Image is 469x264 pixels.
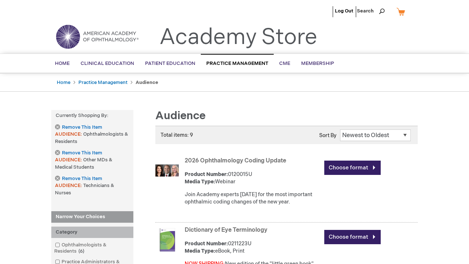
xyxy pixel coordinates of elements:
a: Ophthalmologists & Residents6 [53,242,132,255]
span: Technicians & Nurses [55,183,114,196]
strong: Narrow Your Choices [51,211,133,223]
a: Patient Education [140,55,201,73]
a: Choose format [324,230,381,244]
span: Remove This Item [62,175,102,182]
div: 0120015U Webinar [185,171,321,186]
strong: Media Type: [185,248,215,254]
a: Home [57,80,70,85]
div: Join Academy experts [DATE] for the most important ophthalmic coding changes of the new year. [185,191,321,206]
img: Dictionary of Eye Terminology [155,228,179,252]
span: Search [357,4,385,18]
span: Practice Management [206,60,268,66]
label: Sort By [319,132,336,139]
strong: Media Type: [185,179,215,185]
span: Remove This Item [62,150,102,157]
span: CME [279,60,290,66]
strong: Product Number: [185,241,228,247]
div: 0211223U eBook, Print [185,240,321,255]
a: Practice Management [78,80,128,85]
strong: Currently Shopping by: [51,110,133,121]
a: Academy Store [159,24,317,51]
div: Category [51,227,133,238]
span: Ophthalmologists & Residents [55,131,128,144]
span: Remove This Item [62,124,102,131]
a: Dictionary of Eye Terminology [185,227,267,234]
span: Other MDs & Medical Students [55,157,112,170]
span: Patient Education [145,60,195,66]
a: Practice Management [201,54,274,73]
strong: Product Number: [185,171,228,177]
a: Log Out [335,8,353,14]
strong: Audience [136,80,158,85]
span: 6 [77,248,86,254]
span: Total items: 9 [160,132,193,138]
span: Audience [155,109,206,122]
a: Membership [296,55,340,73]
span: AUDIENCE [55,131,83,137]
a: Choose format [324,161,381,175]
a: Remove This Item [55,150,102,156]
span: AUDIENCE [55,183,83,188]
img: 2026 Ophthalmology Coding Update [155,159,179,182]
span: Clinical Education [81,60,134,66]
span: Membership [301,60,334,66]
a: Remove This Item [55,176,102,182]
a: CME [274,55,296,73]
a: Clinical Education [75,55,140,73]
span: AUDIENCE [55,157,83,163]
a: 2026 Ophthalmology Coding Update [185,157,286,164]
span: Home [55,60,70,66]
a: Remove This Item [55,124,102,131]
